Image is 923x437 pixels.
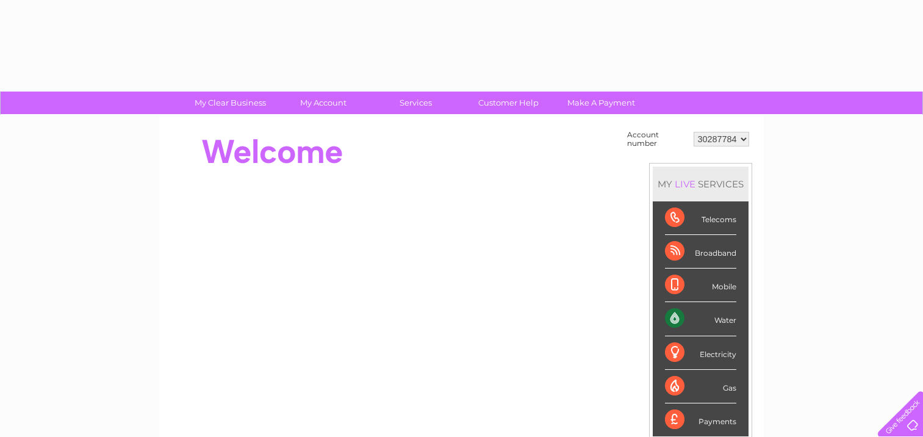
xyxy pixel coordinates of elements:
div: Water [665,302,736,336]
a: Make A Payment [551,92,652,114]
div: Mobile [665,269,736,302]
a: My Clear Business [180,92,281,114]
div: Payments [665,403,736,436]
td: Account number [624,128,691,151]
a: My Account [273,92,373,114]
div: Broadband [665,235,736,269]
div: Electricity [665,336,736,370]
a: Services [365,92,466,114]
div: MY SERVICES [653,167,749,201]
div: LIVE [672,178,698,190]
div: Telecoms [665,201,736,235]
div: Gas [665,370,736,403]
a: Customer Help [458,92,559,114]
